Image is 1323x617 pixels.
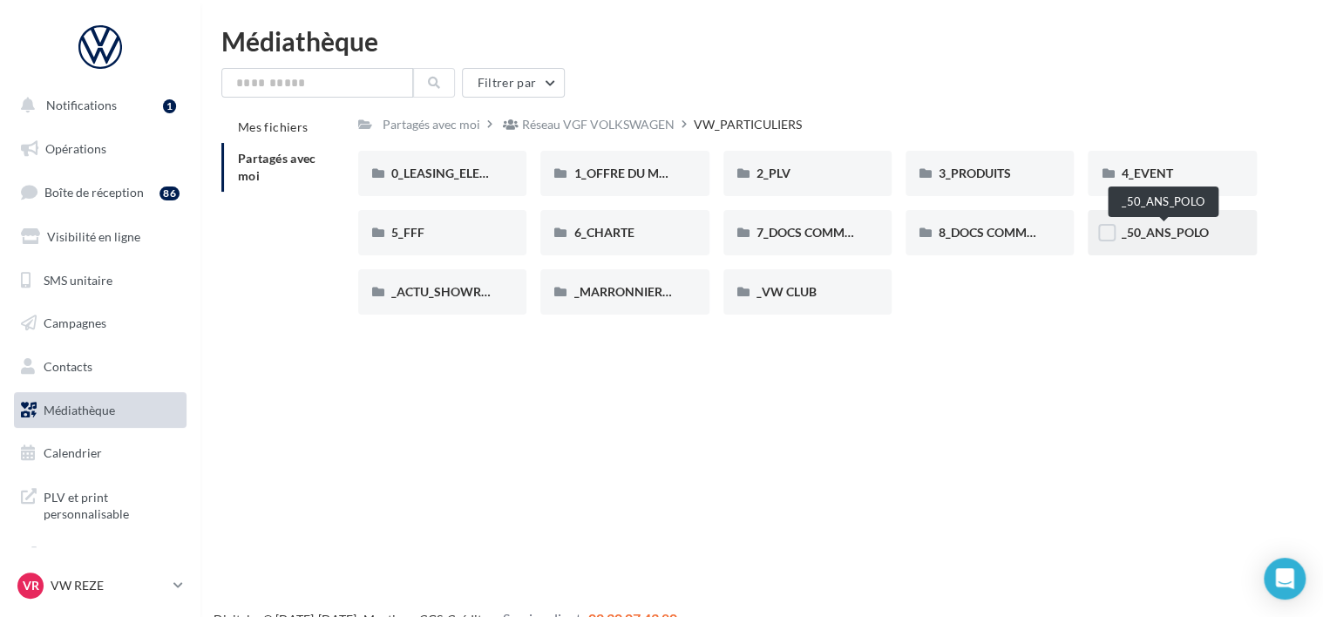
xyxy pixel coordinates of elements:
[10,435,190,471] a: Calendrier
[573,166,678,180] span: 1_OFFRE DU MOIS
[939,225,1094,240] span: 8_DOCS COMMUNICATION
[383,116,480,133] div: Partagés avec moi
[391,284,512,299] span: _ACTU_SHOWROOM
[10,478,190,530] a: PLV et print personnalisable
[573,225,634,240] span: 6_CHARTE
[10,262,190,299] a: SMS unitaire
[10,219,190,255] a: Visibilité en ligne
[238,151,316,183] span: Partagés avec moi
[238,119,308,134] span: Mes fichiers
[44,544,180,581] span: Campagnes DataOnDemand
[221,28,1302,54] div: Médiathèque
[44,403,115,417] span: Médiathèque
[939,166,1011,180] span: 3_PRODUITS
[10,392,190,429] a: Médiathèque
[573,284,688,299] span: _MARRONNIERS_25
[44,445,102,460] span: Calendrier
[44,485,180,523] span: PLV et print personnalisable
[46,98,117,112] span: Notifications
[44,272,112,287] span: SMS unitaire
[756,166,790,180] span: 2_PLV
[1121,225,1208,240] span: _50_ANS_POLO
[694,116,802,133] div: VW_PARTICULIERS
[10,305,190,342] a: Campagnes
[14,569,187,602] a: VR VW REZE
[756,284,817,299] span: _VW CLUB
[159,186,180,200] div: 86
[756,225,897,240] span: 7_DOCS COMMERCIAUX
[10,173,190,211] a: Boîte de réception86
[10,349,190,385] a: Contacts
[1264,558,1306,600] div: Open Intercom Messenger
[10,131,190,167] a: Opérations
[44,185,144,200] span: Boîte de réception
[163,99,176,113] div: 1
[44,359,92,374] span: Contacts
[391,166,531,180] span: 0_LEASING_ELECTRIQUE
[391,225,424,240] span: 5_FFF
[44,315,106,330] span: Campagnes
[10,87,183,124] button: Notifications 1
[462,68,565,98] button: Filtrer par
[1108,186,1218,217] div: _50_ANS_POLO
[47,229,140,244] span: Visibilité en ligne
[51,577,166,594] p: VW REZE
[45,141,106,156] span: Opérations
[23,577,39,594] span: VR
[1121,166,1172,180] span: 4_EVENT
[522,116,675,133] div: Réseau VGF VOLKSWAGEN
[10,537,190,588] a: Campagnes DataOnDemand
